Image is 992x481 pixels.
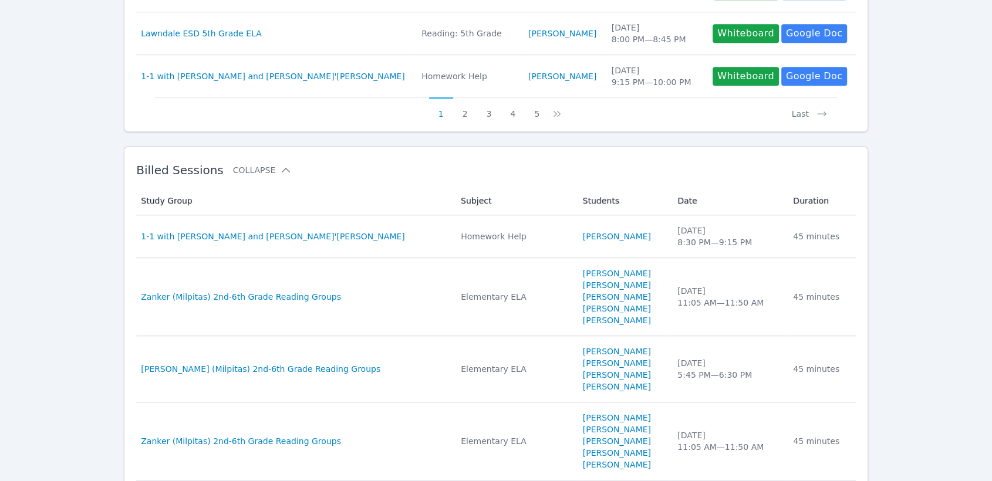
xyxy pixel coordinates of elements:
a: [PERSON_NAME] [583,447,651,459]
div: Homework Help [461,231,569,242]
a: [PERSON_NAME] [583,369,651,381]
th: Study Group [136,187,454,215]
a: Google Doc [781,24,847,43]
a: [PERSON_NAME] [528,28,596,39]
th: Students [576,187,671,215]
a: [PERSON_NAME] [583,291,651,303]
th: Date [670,187,786,215]
a: [PERSON_NAME] [583,345,651,357]
button: Collapse [233,164,292,176]
a: [PERSON_NAME] [583,279,651,291]
div: 45 minutes [793,435,849,447]
button: 3 [477,97,501,120]
div: [DATE] 8:30 PM — 9:15 PM [677,225,779,248]
div: [DATE] 9:15 PM — 10:00 PM [612,65,699,88]
a: [PERSON_NAME] [528,70,596,82]
a: [PERSON_NAME] [583,231,651,242]
div: [DATE] 11:05 AM — 11:50 AM [677,429,779,453]
a: [PERSON_NAME] [583,303,651,314]
div: 45 minutes [793,291,849,303]
a: Zanker (Milpitas) 2nd-6th Grade Reading Groups [141,435,341,447]
div: Elementary ELA [461,291,569,303]
a: 1-1 with [PERSON_NAME] and [PERSON_NAME]'[PERSON_NAME] [141,70,404,82]
div: Reading: 5th Grade [421,28,514,39]
div: [DATE] 11:05 AM — 11:50 AM [677,285,779,309]
div: Elementary ELA [461,435,569,447]
tr: Zanker (Milpitas) 2nd-6th Grade Reading GroupsElementary ELA[PERSON_NAME][PERSON_NAME][PERSON_NAM... [136,402,856,480]
a: 1-1 with [PERSON_NAME] and [PERSON_NAME]'[PERSON_NAME] [141,231,404,242]
tr: 1-1 with [PERSON_NAME] and [PERSON_NAME]'[PERSON_NAME]Homework Help[PERSON_NAME][DATE]8:30 PM—9:1... [136,215,856,258]
tr: Lawndale ESD 5th Grade ELAReading: 5th Grade[PERSON_NAME][DATE]8:00 PM—8:45 PMWhiteboardGoogle Doc [136,12,856,55]
button: Whiteboard [713,67,779,86]
button: 4 [501,97,525,120]
a: [PERSON_NAME] [583,314,651,326]
a: [PERSON_NAME] [583,424,651,435]
div: Elementary ELA [461,363,569,375]
button: Whiteboard [713,24,779,43]
th: Duration [786,187,856,215]
tr: [PERSON_NAME] (Milpitas) 2nd-6th Grade Reading GroupsElementary ELA[PERSON_NAME][PERSON_NAME][PER... [136,336,856,402]
a: [PERSON_NAME] [583,459,651,470]
a: [PERSON_NAME] [583,435,651,447]
a: [PERSON_NAME] (Milpitas) 2nd-6th Grade Reading Groups [141,363,380,375]
div: [DATE] 8:00 PM — 8:45 PM [612,22,699,45]
span: Billed Sessions [136,163,223,177]
button: 5 [525,97,549,120]
div: Homework Help [421,70,514,82]
tr: 1-1 with [PERSON_NAME] and [PERSON_NAME]'[PERSON_NAME]Homework Help[PERSON_NAME][DATE]9:15 PM—10:... [136,55,856,97]
button: Last [782,97,837,120]
tr: Zanker (Milpitas) 2nd-6th Grade Reading GroupsElementary ELA[PERSON_NAME][PERSON_NAME][PERSON_NAM... [136,258,856,336]
a: [PERSON_NAME] [583,381,651,392]
a: Zanker (Milpitas) 2nd-6th Grade Reading Groups [141,291,341,303]
button: 1 [429,97,453,120]
a: [PERSON_NAME] [583,357,651,369]
div: 45 minutes [793,363,849,375]
a: Google Doc [781,67,847,86]
button: 2 [453,97,477,120]
div: 45 minutes [793,231,849,242]
div: [DATE] 5:45 PM — 6:30 PM [677,357,779,381]
a: Lawndale ESD 5th Grade ELA [141,28,261,39]
th: Subject [454,187,576,215]
a: [PERSON_NAME] [583,267,651,279]
a: [PERSON_NAME] [583,412,651,424]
